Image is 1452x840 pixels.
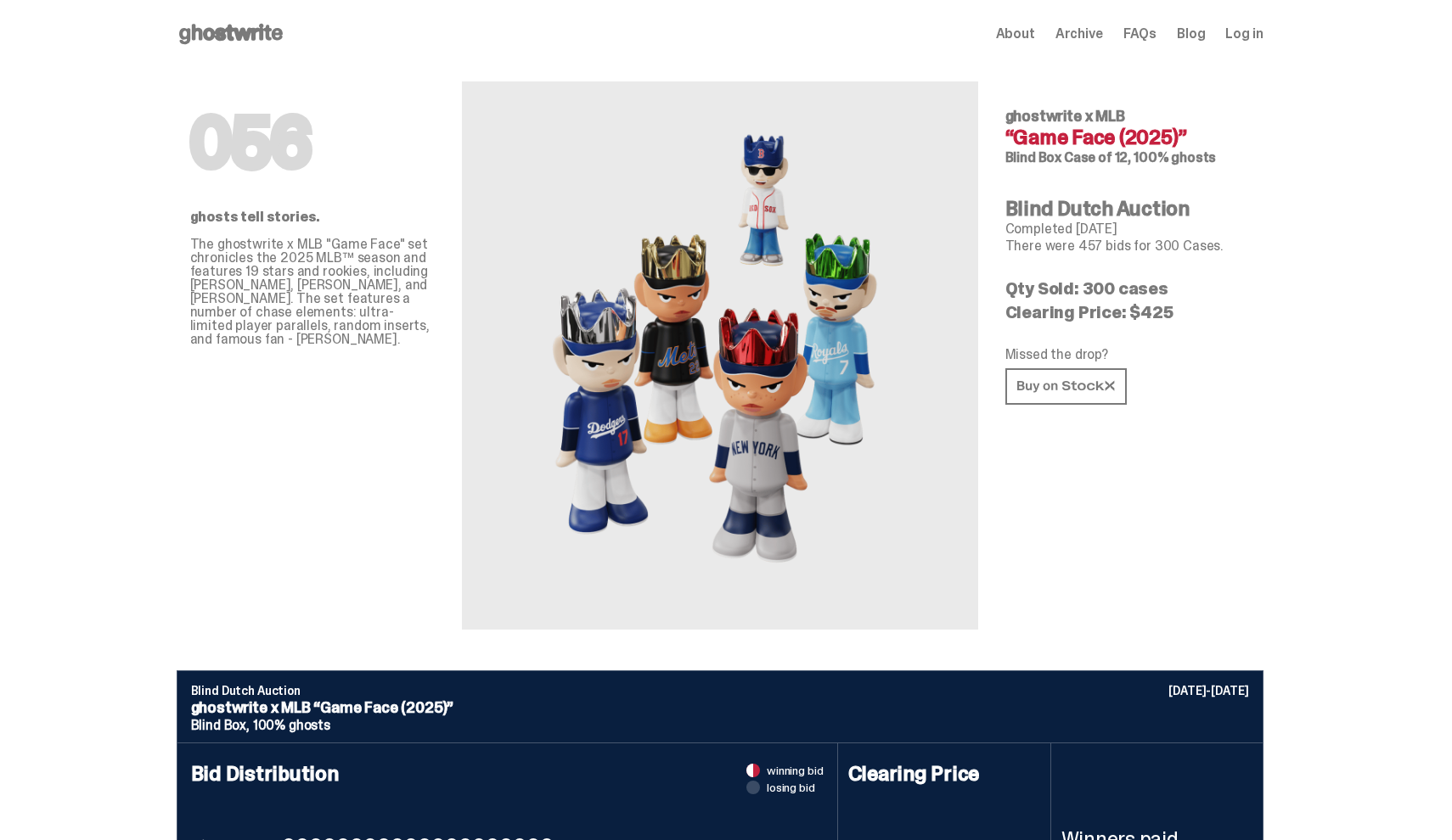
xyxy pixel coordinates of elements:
h4: “Game Face (2025)” [1005,127,1250,148]
span: 100% ghosts [253,716,330,734]
a: FAQs [1123,27,1157,41]
a: Archive [1055,27,1103,41]
p: [DATE]-[DATE] [1168,685,1248,697]
span: Case of 12, 100% ghosts [1064,148,1216,166]
span: ghostwrite x MLB [1005,106,1125,126]
p: Blind Dutch Auction [191,685,1249,697]
p: The ghostwrite x MLB "Game Face" set chronicles the 2025 MLB™ season and features 19 stars and ro... [190,238,435,346]
span: Blind Box, [191,716,250,734]
p: Qty Sold: 300 cases [1005,280,1250,297]
a: Log in [1225,27,1263,41]
span: Blind Box [1005,148,1062,166]
p: ghostwrite x MLB “Game Face (2025)” [191,700,1249,715]
h4: Clearing Price [848,764,1040,784]
p: Completed [DATE] [1005,222,1250,236]
a: About [996,27,1035,41]
p: There were 457 bids for 300 Cases. [1005,239,1250,253]
img: MLB&ldquo;Game Face (2025)&rdquo; [533,122,907,589]
span: losing bid [767,781,815,793]
h4: Blind Dutch Auction [1005,199,1250,219]
h1: 056 [190,109,435,176]
h4: Bid Distribution [191,764,824,838]
span: winning bid [767,764,823,776]
p: Missed the drop? [1005,348,1250,361]
p: ghosts tell stories. [190,210,435,224]
p: Clearing Price: $425 [1005,304,1250,321]
a: Blog [1177,27,1205,41]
